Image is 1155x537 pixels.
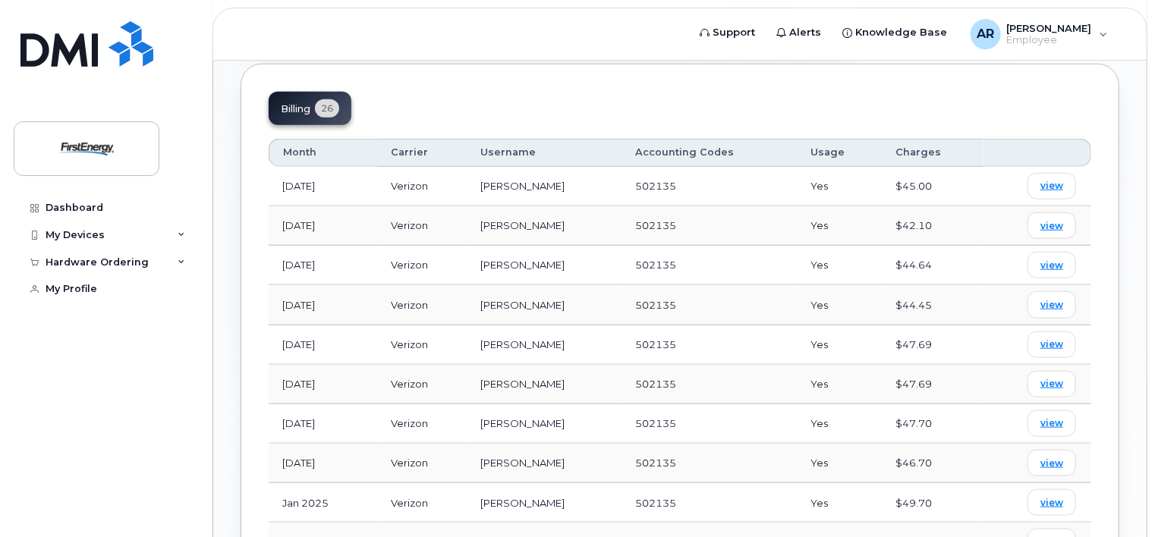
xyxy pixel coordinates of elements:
[467,365,622,404] td: [PERSON_NAME]
[636,180,677,192] span: 502135
[1040,416,1063,430] span: view
[1040,377,1063,391] span: view
[1007,22,1092,34] span: [PERSON_NAME]
[766,17,832,48] a: Alerts
[1089,471,1144,526] iframe: Messenger Launcher
[896,338,970,352] div: $47.69
[797,325,883,365] td: Yes
[636,378,677,390] span: 502135
[1040,259,1063,272] span: view
[636,497,677,509] span: 502135
[797,444,883,483] td: Yes
[1028,252,1076,278] a: view
[797,365,883,404] td: Yes
[797,206,883,246] td: Yes
[797,404,883,444] td: Yes
[896,416,970,431] div: $47.70
[1028,212,1076,239] a: view
[797,483,883,523] td: Yes
[896,496,970,510] div: $49.70
[1040,179,1063,193] span: view
[467,206,622,246] td: [PERSON_NAME]
[467,404,622,444] td: [PERSON_NAME]
[269,285,377,325] td: [DATE]
[1028,291,1076,318] a: view
[377,325,467,365] td: Verizon
[1040,496,1063,510] span: view
[377,483,467,523] td: Verizon
[1040,338,1063,351] span: view
[896,218,970,233] div: $42.10
[1028,173,1076,199] a: view
[269,206,377,246] td: [DATE]
[896,179,970,193] div: $45.00
[269,167,377,206] td: [DATE]
[797,167,883,206] td: Yes
[467,444,622,483] td: [PERSON_NAME]
[856,25,948,40] span: Knowledge Base
[377,246,467,285] td: Verizon
[1007,34,1092,46] span: Employee
[467,167,622,206] td: [PERSON_NAME]
[269,365,377,404] td: [DATE]
[797,246,883,285] td: Yes
[636,338,677,350] span: 502135
[467,139,622,166] th: Username
[269,444,377,483] td: [DATE]
[1028,371,1076,397] a: view
[636,457,677,469] span: 502135
[636,219,677,231] span: 502135
[1028,410,1076,437] a: view
[1040,457,1063,470] span: view
[636,417,677,429] span: 502135
[960,19,1119,49] div: Alicata, Raymond J
[896,258,970,272] div: $44.64
[896,456,970,470] div: $46.70
[797,285,883,325] td: Yes
[269,139,377,166] th: Month
[622,139,798,166] th: Accounting Codes
[896,377,970,391] div: $47.69
[690,17,766,48] a: Support
[377,404,467,444] td: Verizon
[1028,450,1076,476] a: view
[797,139,883,166] th: Usage
[790,25,822,40] span: Alerts
[377,139,467,166] th: Carrier
[467,246,622,285] td: [PERSON_NAME]
[832,17,958,48] a: Knowledge Base
[1040,219,1063,233] span: view
[269,246,377,285] td: [DATE]
[1040,298,1063,312] span: view
[1028,489,1076,516] a: view
[467,285,622,325] td: [PERSON_NAME]
[713,25,756,40] span: Support
[636,259,677,271] span: 502135
[377,167,467,206] td: Verizon
[377,444,467,483] td: Verizon
[977,25,994,43] span: AR
[377,365,467,404] td: Verizon
[467,325,622,365] td: [PERSON_NAME]
[269,404,377,444] td: [DATE]
[269,325,377,365] td: [DATE]
[883,139,983,166] th: Charges
[467,483,622,523] td: [PERSON_NAME]
[377,285,467,325] td: Verizon
[1028,331,1076,358] a: view
[636,299,677,311] span: 502135
[377,206,467,246] td: Verizon
[896,298,970,312] div: $44.45
[269,483,377,523] td: Jan 2025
